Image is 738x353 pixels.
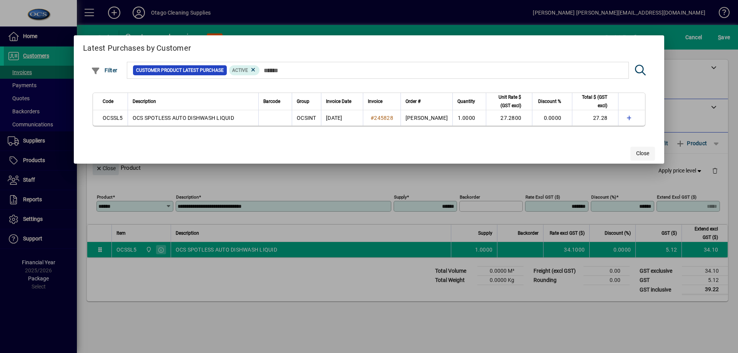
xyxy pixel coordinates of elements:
[368,97,382,106] span: Invoice
[401,110,452,126] td: [PERSON_NAME]
[577,93,607,110] span: Total $ (GST excl)
[232,68,248,73] span: Active
[229,65,260,75] mat-chip: Product Activation Status: Active
[572,110,618,126] td: 27.28
[326,97,358,106] div: Invoice Date
[326,97,351,106] span: Invoice Date
[136,66,224,74] span: Customer Product Latest Purchase
[297,97,316,106] div: Group
[374,115,393,121] span: 245828
[538,97,561,106] span: Discount %
[636,149,649,157] span: Close
[103,97,113,106] span: Code
[491,93,521,110] span: Unit Rate $ (GST excl)
[368,114,396,122] a: #245828
[491,93,528,110] div: Unit Rate $ (GST excl)
[263,97,280,106] span: Barcode
[406,97,421,106] span: Order #
[89,63,120,77] button: Filter
[577,93,614,110] div: Total $ (GST excl)
[486,110,532,126] td: 27.2800
[74,35,664,58] h2: Latest Purchases by Customer
[103,115,123,121] span: OCSSL5
[263,97,287,106] div: Barcode
[133,97,156,106] span: Description
[368,97,396,106] div: Invoice
[133,115,234,121] span: OCS SPOTLESS AUTO DISHWASH LIQUID
[537,97,568,106] div: Discount %
[321,110,363,126] td: [DATE]
[103,97,123,106] div: Code
[406,97,448,106] div: Order #
[452,110,486,126] td: 1.0000
[91,67,118,73] span: Filter
[297,115,316,121] span: OCSINT
[133,97,254,106] div: Description
[532,110,572,126] td: 0.0000
[297,97,309,106] span: Group
[457,97,482,106] div: Quantity
[630,147,655,161] button: Close
[371,115,374,121] span: #
[457,97,475,106] span: Quantity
